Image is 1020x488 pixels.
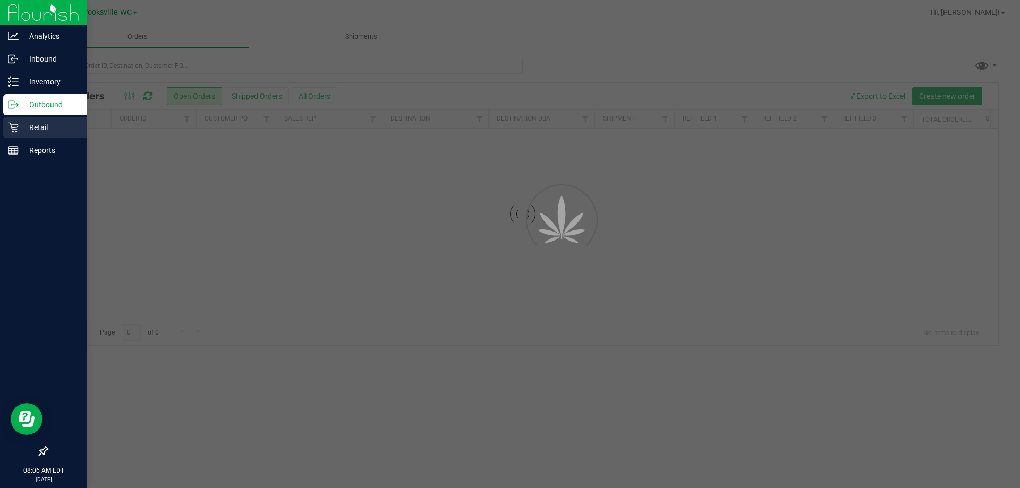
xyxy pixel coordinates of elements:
[8,76,19,87] inline-svg: Inventory
[19,144,82,157] p: Reports
[8,122,19,133] inline-svg: Retail
[19,98,82,111] p: Outbound
[8,54,19,64] inline-svg: Inbound
[5,475,82,483] p: [DATE]
[19,53,82,65] p: Inbound
[5,466,82,475] p: 08:06 AM EDT
[19,121,82,134] p: Retail
[19,75,82,88] p: Inventory
[8,145,19,156] inline-svg: Reports
[19,30,82,42] p: Analytics
[11,403,42,435] iframe: Resource center
[8,99,19,110] inline-svg: Outbound
[8,31,19,41] inline-svg: Analytics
